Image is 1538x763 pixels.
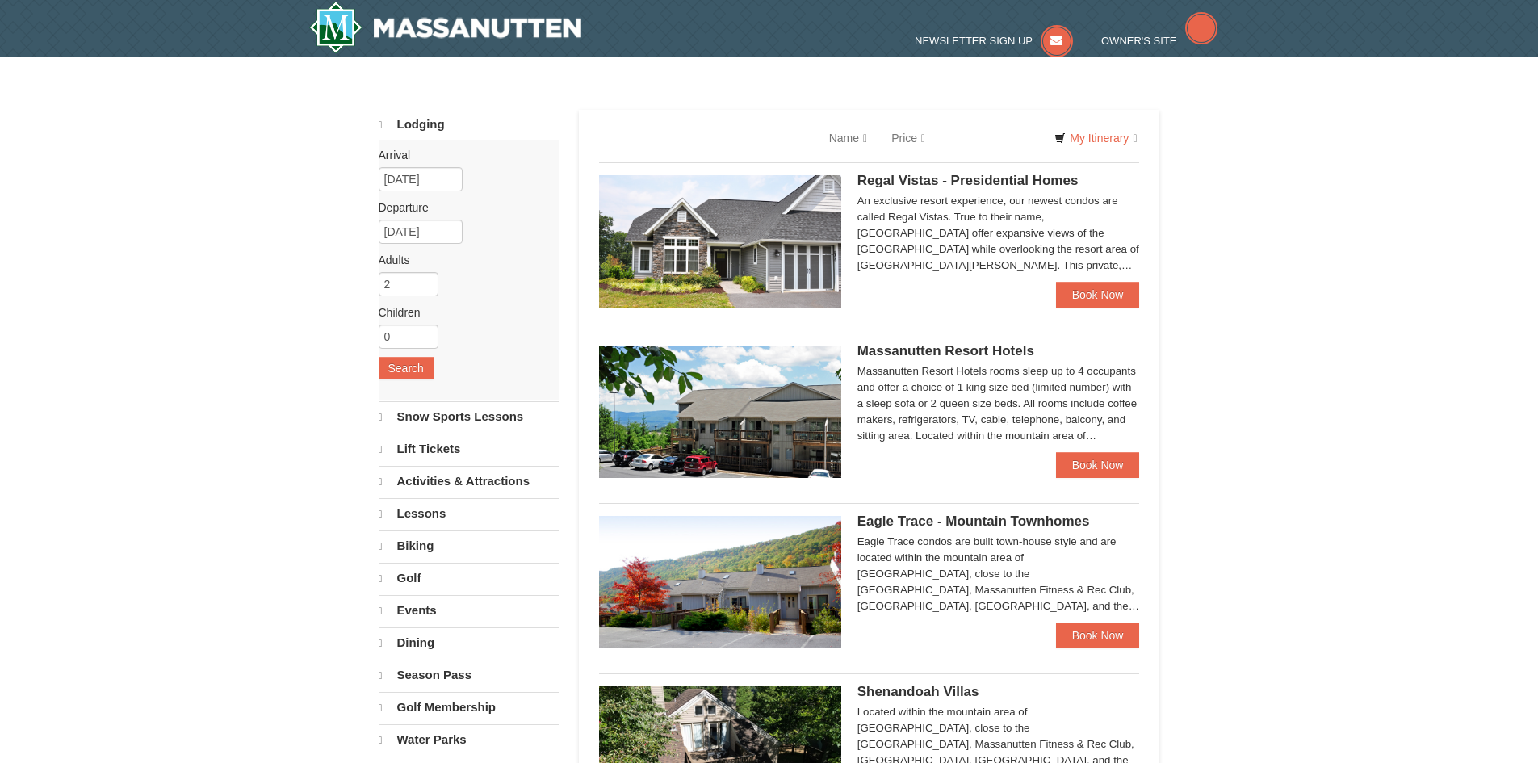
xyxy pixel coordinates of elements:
[1056,282,1140,308] a: Book Now
[915,35,1033,47] span: Newsletter Sign Up
[1101,35,1177,47] span: Owner's Site
[1056,452,1140,478] a: Book Now
[817,122,879,154] a: Name
[379,357,434,379] button: Search
[857,363,1140,444] div: Massanutten Resort Hotels rooms sleep up to 4 occupants and offer a choice of 1 king size bed (li...
[1101,35,1217,47] a: Owner's Site
[379,434,559,464] a: Lift Tickets
[379,401,559,432] a: Snow Sports Lessons
[309,2,582,53] img: Massanutten Resort Logo
[1044,126,1147,150] a: My Itinerary
[379,563,559,593] a: Golf
[379,530,559,561] a: Biking
[379,627,559,658] a: Dining
[599,516,841,648] img: 19218983-1-9b289e55.jpg
[599,346,841,478] img: 19219026-1-e3b4ac8e.jpg
[379,252,547,268] label: Adults
[857,684,979,699] span: Shenandoah Villas
[379,466,559,497] a: Activities & Attractions
[915,35,1073,47] a: Newsletter Sign Up
[379,199,547,216] label: Departure
[379,595,559,626] a: Events
[379,304,547,321] label: Children
[379,110,559,140] a: Lodging
[599,175,841,308] img: 19218991-1-902409a9.jpg
[857,534,1140,614] div: Eagle Trace condos are built town-house style and are located within the mountain area of [GEOGRA...
[857,514,1090,529] span: Eagle Trace - Mountain Townhomes
[857,173,1079,188] span: Regal Vistas - Presidential Homes
[1056,623,1140,648] a: Book Now
[379,498,559,529] a: Lessons
[309,2,582,53] a: Massanutten Resort
[857,343,1034,358] span: Massanutten Resort Hotels
[879,122,937,154] a: Price
[379,724,559,755] a: Water Parks
[379,147,547,163] label: Arrival
[857,193,1140,274] div: An exclusive resort experience, our newest condos are called Regal Vistas. True to their name, [G...
[379,692,559,723] a: Golf Membership
[379,660,559,690] a: Season Pass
